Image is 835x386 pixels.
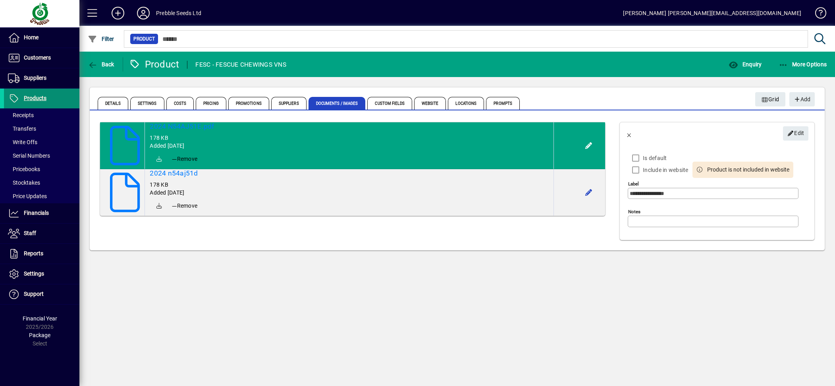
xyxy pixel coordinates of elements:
[79,57,123,71] app-page-header-button: Back
[448,97,484,110] span: Locations
[29,332,50,338] span: Package
[762,93,779,106] span: Grid
[4,122,79,135] a: Transfers
[787,127,804,140] span: Edit
[4,149,79,162] a: Serial Numbers
[707,166,789,174] span: Product is not included in website
[172,155,197,163] span: Remove
[24,75,46,81] span: Suppliers
[8,179,40,186] span: Stocktakes
[24,34,39,41] span: Home
[169,199,201,213] button: Remove
[729,61,762,68] span: Enquiry
[582,139,595,152] button: Edit
[809,2,825,27] a: Knowledge Base
[24,230,36,236] span: Staff
[309,97,366,110] span: Documents / Images
[150,189,549,197] div: Added [DATE]
[789,92,815,106] button: Add
[172,202,197,210] span: Remove
[783,126,808,141] button: Edit
[793,93,810,106] span: Add
[24,210,49,216] span: Financials
[8,152,50,159] span: Serial Numbers
[4,108,79,122] a: Receipts
[129,58,179,71] div: Product
[4,162,79,176] a: Pricebooks
[88,36,114,42] span: Filter
[150,134,549,142] div: 178 KB
[150,169,549,178] a: 2024 n54aj51d
[4,28,79,48] a: Home
[727,57,764,71] button: Enquiry
[4,203,79,223] a: Financials
[4,48,79,68] a: Customers
[414,97,446,110] span: Website
[8,112,34,118] span: Receipts
[24,250,43,257] span: Reports
[24,291,44,297] span: Support
[620,124,639,143] button: Back
[4,68,79,88] a: Suppliers
[628,209,640,214] mat-label: Notes
[228,97,269,110] span: Promotions
[8,139,37,145] span: Write Offs
[4,264,79,284] a: Settings
[8,193,47,199] span: Price Updates
[150,150,169,169] a: Download
[4,189,79,203] a: Price Updates
[150,122,549,131] a: 2024 N54AJ51E.pdf
[98,97,128,110] span: Details
[169,152,201,166] button: Remove
[150,197,169,216] a: Download
[8,166,40,172] span: Pricebooks
[4,244,79,264] a: Reports
[777,57,829,71] button: More Options
[367,97,412,110] span: Custom Fields
[88,61,114,68] span: Back
[130,97,164,110] span: Settings
[156,7,201,19] div: Prebble Seeds Ltd
[24,270,44,277] span: Settings
[105,6,131,20] button: Add
[582,186,595,199] button: Edit
[150,142,549,150] div: Added [DATE]
[4,284,79,304] a: Support
[24,54,51,61] span: Customers
[486,97,520,110] span: Prompts
[623,7,801,19] div: [PERSON_NAME] [PERSON_NAME][EMAIL_ADDRESS][DOMAIN_NAME]
[86,32,116,46] button: Filter
[150,181,549,189] div: 178 KB
[23,315,57,322] span: Financial Year
[195,58,286,71] div: FESC - FESCUE CHEWINGS VNS
[271,97,307,110] span: Suppliers
[755,92,786,106] button: Grid
[8,125,36,132] span: Transfers
[4,224,79,243] a: Staff
[86,57,116,71] button: Back
[779,61,827,68] span: More Options
[131,6,156,20] button: Profile
[133,35,155,43] span: Product
[4,176,79,189] a: Stocktakes
[4,135,79,149] a: Write Offs
[166,97,194,110] span: Costs
[628,181,639,187] mat-label: Label
[196,97,226,110] span: Pricing
[24,95,46,101] span: Products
